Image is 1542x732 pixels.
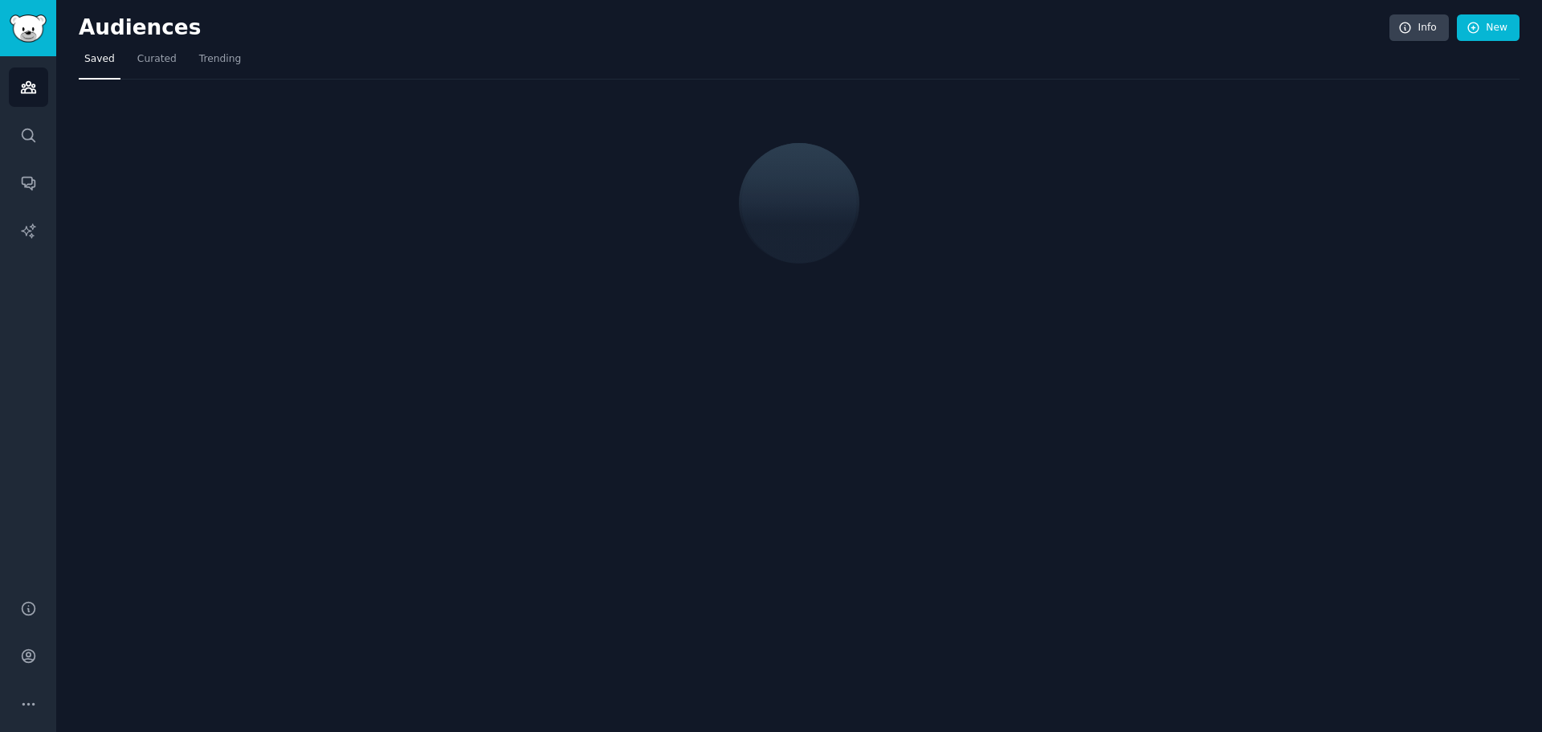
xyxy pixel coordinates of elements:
[1457,14,1520,42] a: New
[79,47,120,80] a: Saved
[199,52,241,67] span: Trending
[79,15,1389,41] h2: Audiences
[10,14,47,43] img: GummySearch logo
[194,47,247,80] a: Trending
[1389,14,1449,42] a: Info
[84,52,115,67] span: Saved
[132,47,182,80] a: Curated
[137,52,177,67] span: Curated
